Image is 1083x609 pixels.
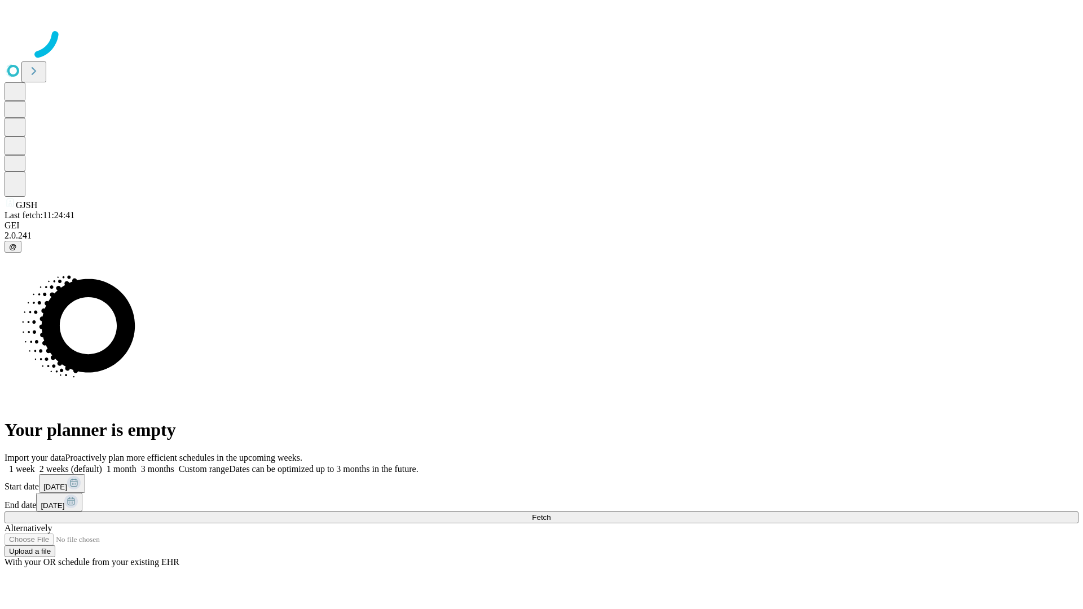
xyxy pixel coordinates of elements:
[141,464,174,474] span: 3 months
[532,513,551,522] span: Fetch
[5,210,74,220] span: Last fetch: 11:24:41
[9,242,17,251] span: @
[5,474,1078,493] div: Start date
[65,453,302,462] span: Proactively plan more efficient schedules in the upcoming weeks.
[229,464,418,474] span: Dates can be optimized up to 3 months in the future.
[5,231,1078,241] div: 2.0.241
[39,464,102,474] span: 2 weeks (default)
[36,493,82,511] button: [DATE]
[43,483,67,491] span: [DATE]
[179,464,229,474] span: Custom range
[16,200,37,210] span: GJSH
[5,241,21,253] button: @
[107,464,137,474] span: 1 month
[5,453,65,462] span: Import your data
[5,545,55,557] button: Upload a file
[41,501,64,510] span: [DATE]
[5,557,179,567] span: With your OR schedule from your existing EHR
[5,420,1078,440] h1: Your planner is empty
[5,220,1078,231] div: GEI
[9,464,35,474] span: 1 week
[5,511,1078,523] button: Fetch
[39,474,85,493] button: [DATE]
[5,523,52,533] span: Alternatively
[5,493,1078,511] div: End date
